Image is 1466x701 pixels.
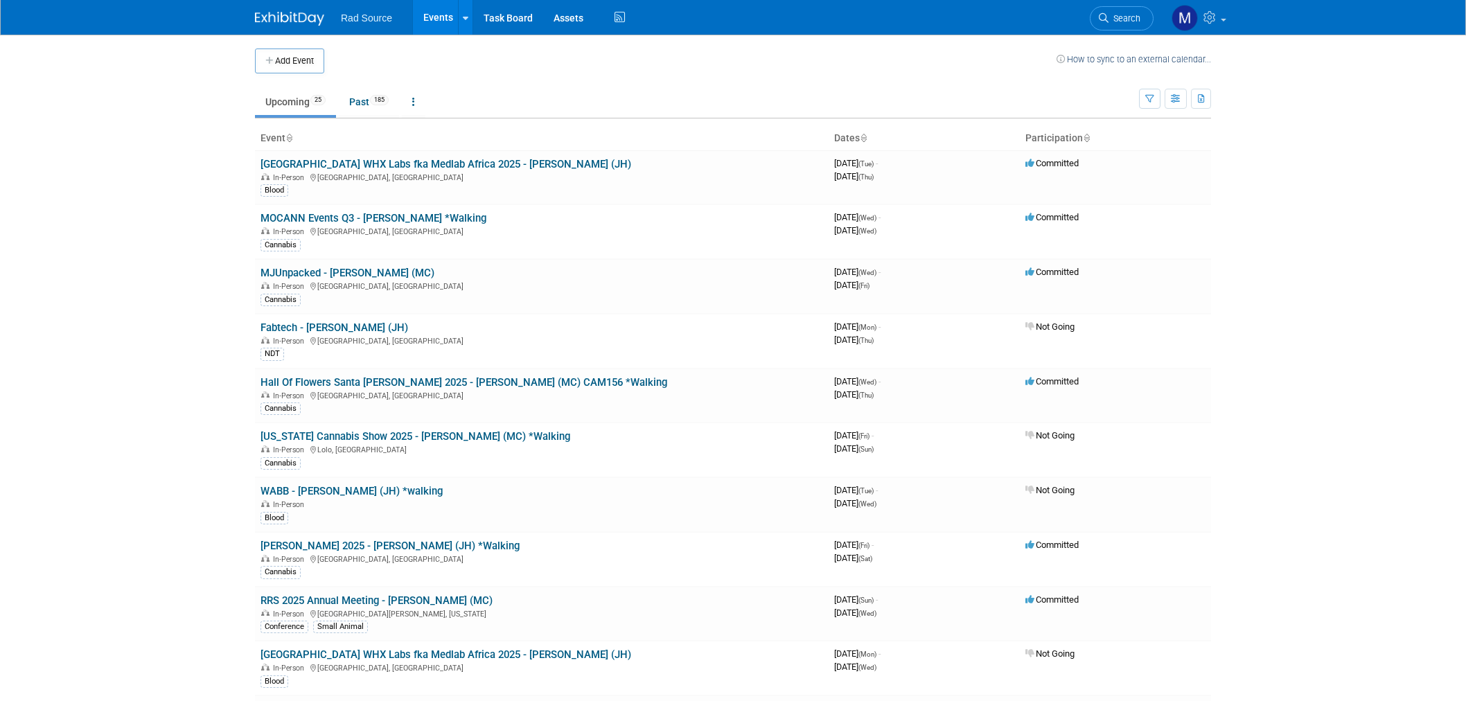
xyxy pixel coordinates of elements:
img: In-Person Event [261,555,270,562]
div: Cannabis [260,457,301,470]
span: (Wed) [858,610,876,617]
th: Event [255,127,829,150]
a: Sort by Event Name [285,132,292,143]
span: (Wed) [858,664,876,671]
span: In-Person [273,227,308,236]
span: 25 [310,95,326,105]
a: Sort by Participation Type [1083,132,1090,143]
div: [GEOGRAPHIC_DATA][PERSON_NAME], [US_STATE] [260,607,823,619]
span: (Fri) [858,432,869,440]
a: WABB - [PERSON_NAME] (JH) *walking [260,485,443,497]
span: [DATE] [834,171,874,181]
span: (Wed) [858,214,876,222]
a: MJUnpacked - [PERSON_NAME] (MC) [260,267,434,279]
a: Upcoming25 [255,89,336,115]
button: Add Event [255,48,324,73]
div: Cannabis [260,566,301,578]
span: [DATE] [834,430,874,441]
div: Blood [260,512,288,524]
span: In-Person [273,500,308,509]
span: Committed [1025,376,1079,387]
a: [US_STATE] Cannabis Show 2025 - [PERSON_NAME] (MC) *Walking [260,430,570,443]
div: Blood [260,675,288,688]
span: Committed [1025,267,1079,277]
div: [GEOGRAPHIC_DATA], [GEOGRAPHIC_DATA] [260,225,823,236]
span: [DATE] [834,607,876,618]
span: (Tue) [858,160,874,168]
span: In-Person [273,664,308,673]
span: Search [1109,13,1140,24]
div: [GEOGRAPHIC_DATA], [GEOGRAPHIC_DATA] [260,280,823,291]
span: In-Person [273,337,308,346]
span: (Sun) [858,445,874,453]
span: (Wed) [858,378,876,386]
span: (Wed) [858,269,876,276]
span: In-Person [273,610,308,619]
img: In-Person Event [261,337,270,344]
span: (Fri) [858,282,869,290]
span: [DATE] [834,485,878,495]
a: Fabtech - [PERSON_NAME] (JH) [260,321,408,334]
img: In-Person Event [261,391,270,398]
div: [GEOGRAPHIC_DATA], [GEOGRAPHIC_DATA] [260,662,823,673]
span: - [872,430,874,441]
div: Conference [260,621,308,633]
a: MOCANN Events Q3 - [PERSON_NAME] *Walking [260,212,486,224]
span: [DATE] [834,553,872,563]
span: Committed [1025,158,1079,168]
span: In-Person [273,555,308,564]
div: [GEOGRAPHIC_DATA], [GEOGRAPHIC_DATA] [260,389,823,400]
span: (Mon) [858,323,876,331]
span: - [876,158,878,168]
a: [PERSON_NAME] 2025 - [PERSON_NAME] (JH) *Walking [260,540,520,552]
div: Cannabis [260,402,301,415]
span: Not Going [1025,648,1075,659]
span: In-Person [273,391,308,400]
span: - [876,594,878,605]
div: Cannabis [260,239,301,251]
span: Not Going [1025,485,1075,495]
div: [GEOGRAPHIC_DATA], [GEOGRAPHIC_DATA] [260,171,823,182]
img: Melissa Conboy [1172,5,1198,31]
a: [GEOGRAPHIC_DATA] WHX Labs fka Medlab Africa 2025 - [PERSON_NAME] (JH) [260,158,631,170]
span: (Tue) [858,487,874,495]
span: - [878,321,881,332]
th: Dates [829,127,1020,150]
img: In-Person Event [261,173,270,180]
span: - [878,267,881,277]
a: Past185 [339,89,399,115]
span: (Fri) [858,542,869,549]
img: In-Person Event [261,664,270,671]
div: Small Animal [313,621,368,633]
span: (Thu) [858,391,874,399]
span: In-Person [273,445,308,454]
span: (Thu) [858,337,874,344]
span: [DATE] [834,280,869,290]
a: Search [1090,6,1154,30]
span: [DATE] [834,225,876,236]
div: [GEOGRAPHIC_DATA], [GEOGRAPHIC_DATA] [260,335,823,346]
div: Blood [260,184,288,197]
span: (Thu) [858,173,874,181]
span: [DATE] [834,662,876,672]
span: [DATE] [834,376,881,387]
span: [DATE] [834,321,881,332]
span: In-Person [273,173,308,182]
a: Sort by Start Date [860,132,867,143]
span: (Wed) [858,500,876,508]
span: Committed [1025,212,1079,222]
a: RRS 2025 Annual Meeting - [PERSON_NAME] (MC) [260,594,493,607]
span: - [878,648,881,659]
div: Lolo, [GEOGRAPHIC_DATA] [260,443,823,454]
span: (Wed) [858,227,876,235]
a: How to sync to an external calendar... [1057,54,1211,64]
span: [DATE] [834,158,878,168]
span: [DATE] [834,498,876,508]
div: Cannabis [260,294,301,306]
span: Not Going [1025,321,1075,332]
span: [DATE] [834,648,881,659]
span: [DATE] [834,335,874,345]
th: Participation [1020,127,1211,150]
span: [DATE] [834,540,874,550]
a: [GEOGRAPHIC_DATA] WHX Labs fka Medlab Africa 2025 - [PERSON_NAME] (JH) [260,648,631,661]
